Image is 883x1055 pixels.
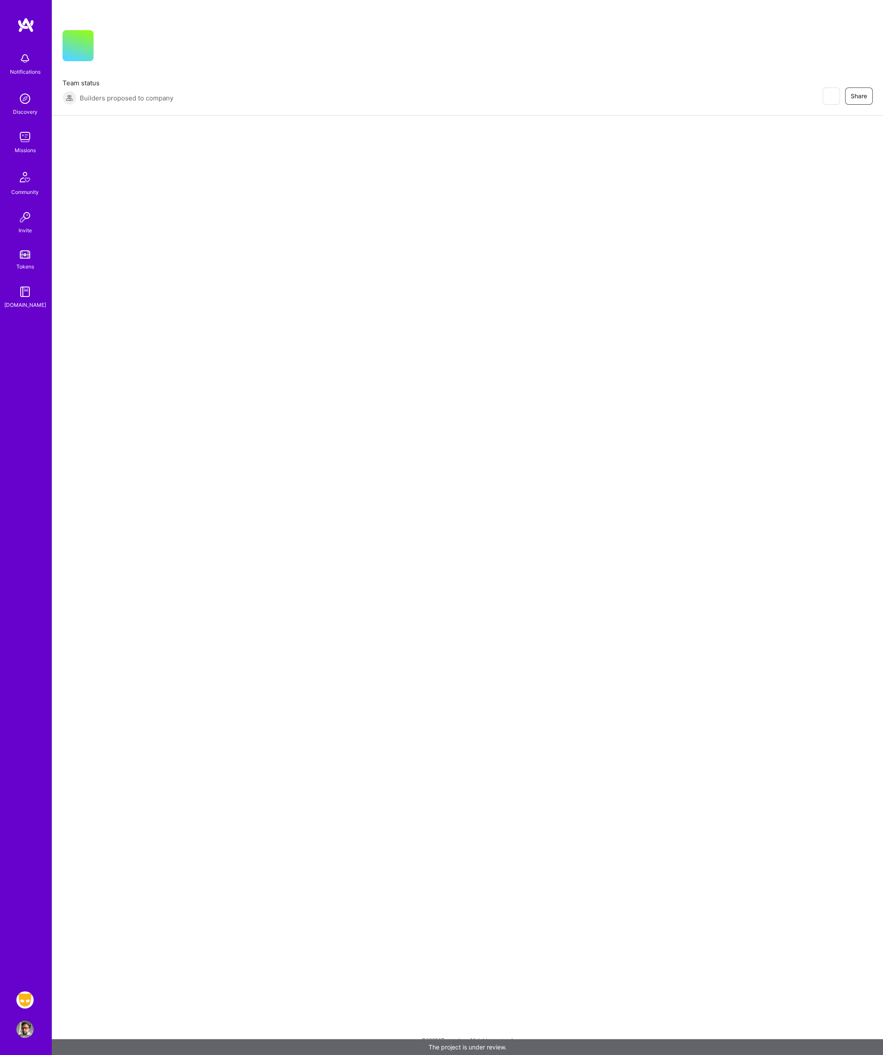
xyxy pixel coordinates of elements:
img: guide book [16,283,34,300]
span: Team status [63,78,173,87]
div: Invite [19,226,32,235]
img: teamwork [16,128,34,146]
img: Community [15,167,35,187]
img: bell [16,50,34,67]
div: Tokens [16,262,34,271]
img: Invite [16,209,34,226]
div: [DOMAIN_NAME] [4,300,46,309]
span: Builders proposed to company [80,94,173,103]
div: Community [11,187,39,197]
img: Builders proposed to company [63,91,76,105]
div: Missions [15,146,36,155]
a: Grindr: Mobile + BE + Cloud [14,991,36,1008]
i: icon EyeClosed [827,93,834,100]
div: The project is under review. [52,1039,883,1055]
button: Share [845,87,873,105]
img: tokens [20,250,30,259]
img: Grindr: Mobile + BE + Cloud [16,991,34,1008]
i: icon CompanyGray [104,44,111,51]
div: Notifications [10,67,41,76]
img: discovery [16,90,34,107]
span: Share [851,92,867,100]
img: User Avatar [16,1021,34,1038]
a: User Avatar [14,1021,36,1038]
img: logo [17,17,34,33]
div: Discovery [13,107,38,116]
